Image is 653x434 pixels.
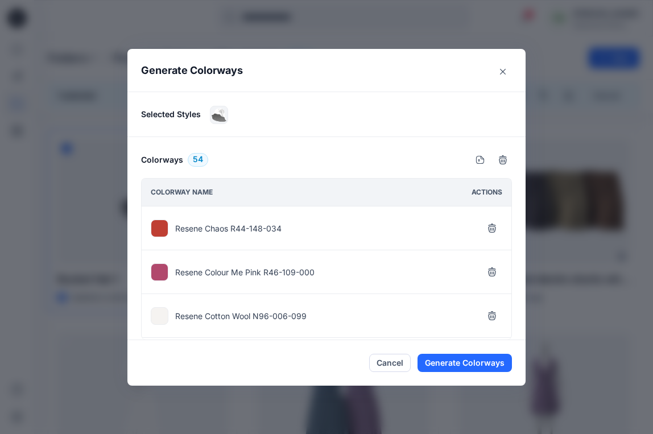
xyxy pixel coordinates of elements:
img: Bucket Hat 1 [210,106,228,123]
header: Generate Colorways [127,49,526,92]
p: Resene Colour Me Pink R46-109-000 [175,266,315,278]
p: Selected Styles [141,108,201,120]
button: Close [494,63,512,81]
p: Resene Chaos R44-148-034 [175,222,282,234]
p: Actions [472,187,502,199]
button: Generate Colorways [418,354,512,372]
p: Resene Cotton Wool N96-006-099 [175,310,307,322]
button: Cancel [369,354,411,372]
p: Colorway name [151,187,213,199]
span: 54 [193,153,203,167]
h6: Colorways [141,153,183,167]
